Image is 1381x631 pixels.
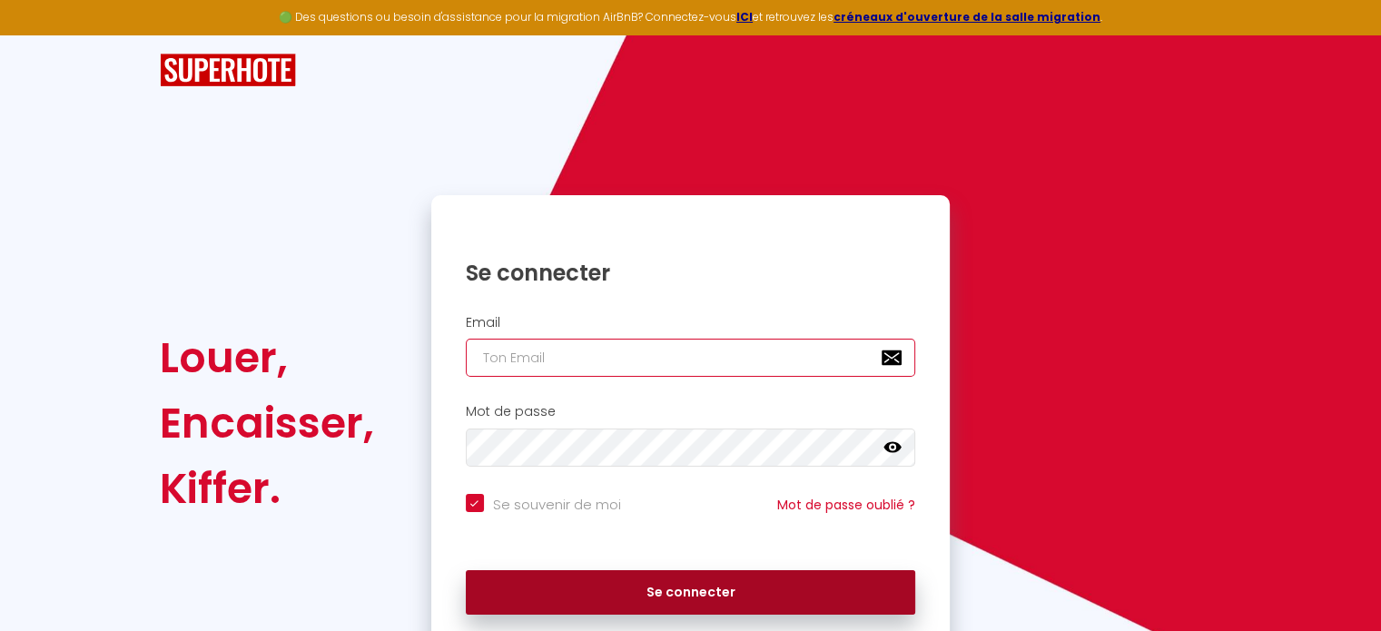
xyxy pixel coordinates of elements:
[160,390,374,456] div: Encaisser,
[160,456,374,521] div: Kiffer.
[777,496,915,514] a: Mot de passe oublié ?
[466,259,916,287] h1: Se connecter
[466,339,916,377] input: Ton Email
[160,54,296,87] img: SuperHote logo
[466,315,916,330] h2: Email
[466,404,916,419] h2: Mot de passe
[736,9,753,25] a: ICI
[160,325,374,390] div: Louer,
[834,9,1100,25] a: créneaux d'ouverture de la salle migration
[466,570,916,616] button: Se connecter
